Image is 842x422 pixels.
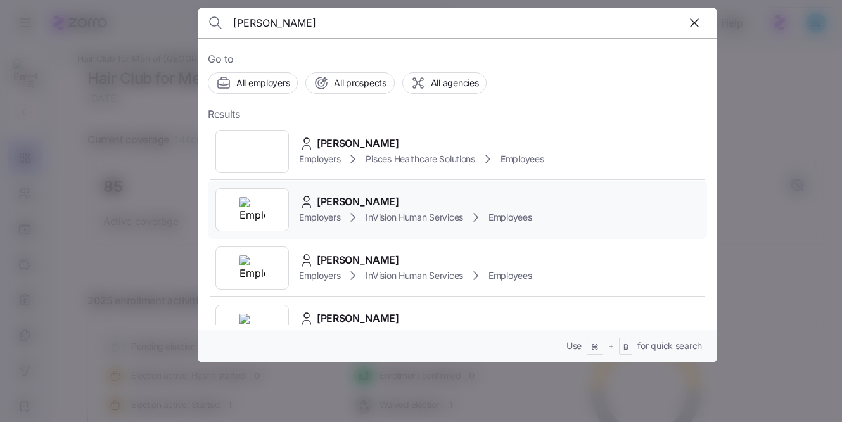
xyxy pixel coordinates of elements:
[239,314,265,339] img: Employer logo
[366,153,475,165] span: Pisces Healthcare Solutions
[591,342,599,353] span: ⌘
[431,77,479,89] span: All agencies
[501,153,544,165] span: Employees
[488,269,532,282] span: Employees
[366,211,463,224] span: InVision Human Services
[299,269,340,282] span: Employers
[239,197,265,222] img: Employer logo
[402,72,487,94] button: All agencies
[317,252,399,268] span: [PERSON_NAME]
[208,106,240,122] span: Results
[317,310,399,326] span: [PERSON_NAME]
[566,340,582,352] span: Use
[637,340,702,352] span: for quick search
[366,269,463,282] span: InVision Human Services
[299,153,340,165] span: Employers
[208,72,298,94] button: All employers
[608,340,614,352] span: +
[623,342,628,353] span: B
[317,136,399,151] span: [PERSON_NAME]
[334,77,386,89] span: All prospects
[317,194,399,210] span: [PERSON_NAME]
[305,72,394,94] button: All prospects
[239,255,265,281] img: Employer logo
[299,211,340,224] span: Employers
[208,51,707,67] span: Go to
[488,211,532,224] span: Employees
[236,77,290,89] span: All employers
